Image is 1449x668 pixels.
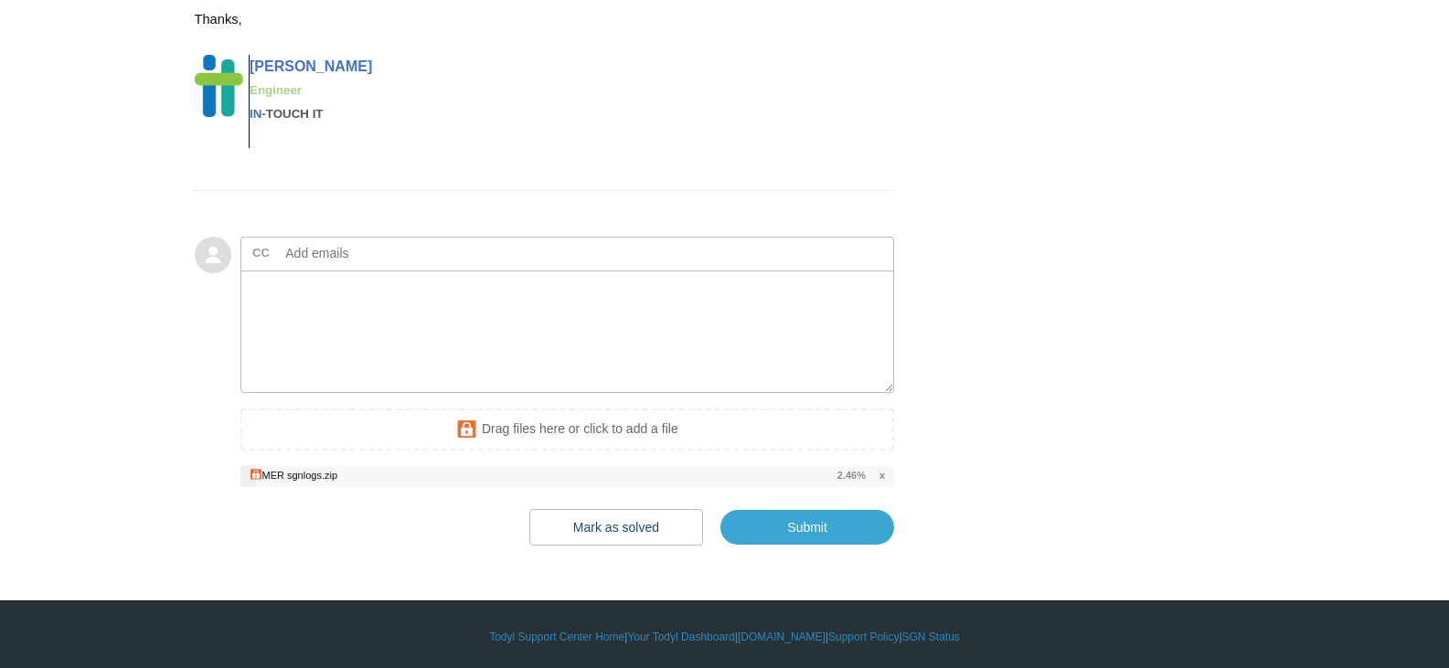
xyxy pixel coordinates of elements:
[250,58,372,74] span: [PERSON_NAME]
[738,629,826,645] a: [DOMAIN_NAME]
[240,270,895,394] textarea: Add your reply
[250,107,266,121] span: IN-
[627,629,734,645] a: Your Todyl Dashboard
[195,629,1255,645] div: | | | |
[902,629,960,645] a: SGN Status
[195,12,242,27] span: Thanks,
[252,239,270,267] label: CC
[279,239,475,267] input: Add emails
[266,107,324,121] span: TOUCH IT
[879,468,885,483] span: x
[837,468,866,483] span: 2.46%
[529,509,703,546] button: Mark as solved
[489,629,624,645] a: Todyl Support Center Home
[250,83,302,97] span: Engineer
[828,629,899,645] a: Support Policy
[720,510,894,545] input: Submit
[262,470,338,481] div: MER sgnlogs.zip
